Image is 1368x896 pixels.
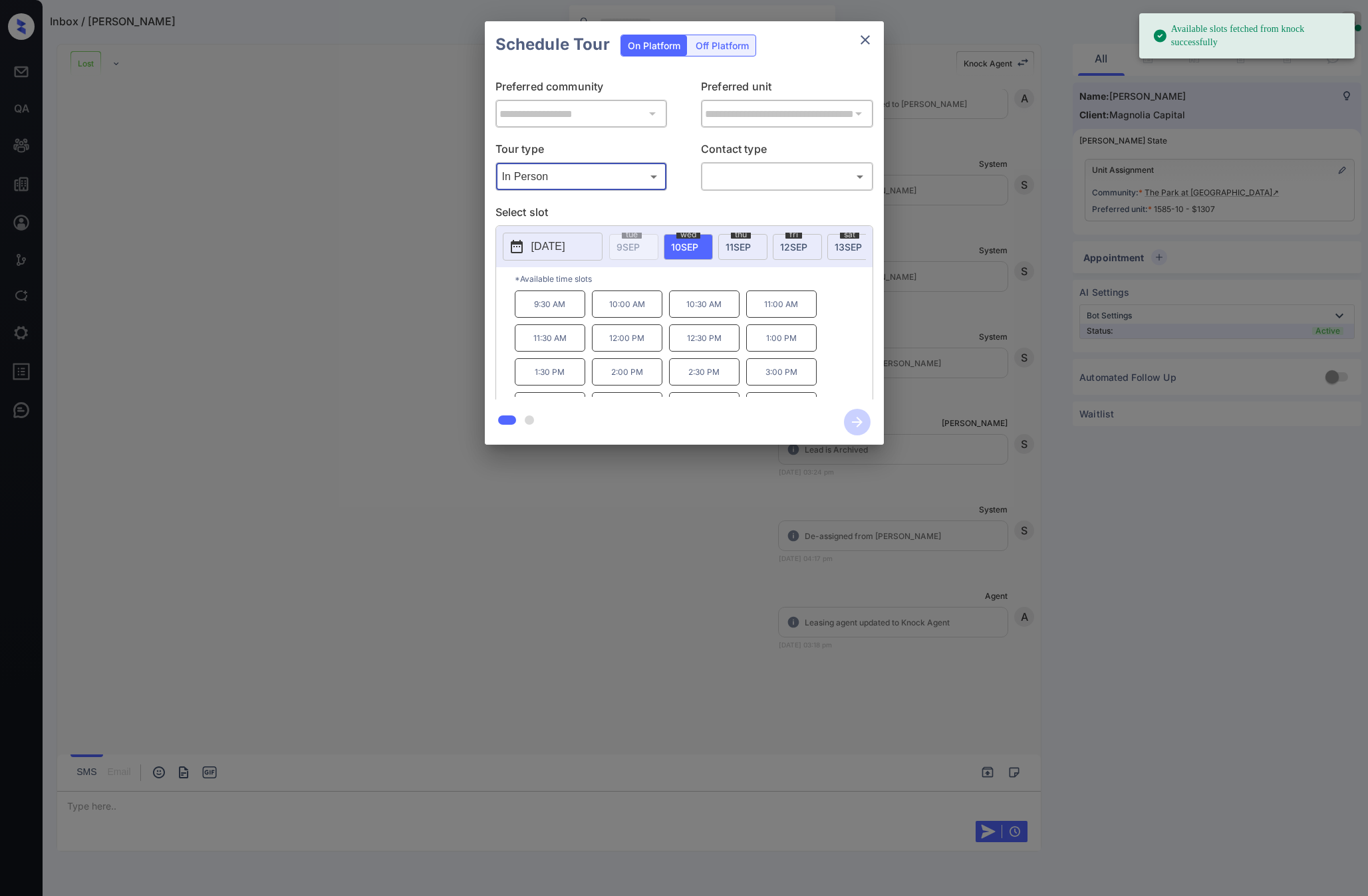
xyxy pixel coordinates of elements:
p: Preferred unit [701,78,873,100]
p: [DATE] [531,239,565,255]
button: close [852,27,879,53]
span: 13 SEP [835,241,862,253]
div: date-select [773,234,822,260]
p: 10:00 AM [592,290,662,318]
p: 3:00 PM [746,358,817,386]
span: sat [840,231,859,239]
span: wed [676,231,700,239]
p: 12:00 PM [592,324,662,352]
p: Select slot [495,204,873,225]
span: 10 SEP [671,241,698,253]
p: 12:30 PM [669,324,740,352]
button: [DATE] [503,233,603,261]
button: btn-next [836,405,879,439]
p: *Available time slots [515,267,873,290]
div: Off Platform [689,35,755,56]
p: Contact type [701,141,873,162]
p: 3:30 PM [515,392,585,419]
p: 4:00 PM [592,392,662,419]
p: 2:00 PM [592,358,662,386]
p: 10:30 AM [669,290,740,318]
p: 11:30 AM [515,324,585,352]
p: 2:30 PM [669,358,740,386]
h2: Schedule Tour [485,21,620,68]
span: 12 SEP [780,241,807,253]
div: date-select [718,234,767,260]
p: 4:30 PM [669,392,740,419]
div: On Platform [621,35,687,56]
span: 11 SEP [726,241,751,253]
span: thu [731,231,751,239]
div: In Person [499,166,664,187]
div: date-select [664,234,713,260]
div: Available slots fetched from knock successfully [1153,17,1344,55]
p: Tour type [495,141,668,162]
p: 1:00 PM [746,324,817,352]
p: Preferred community [495,78,668,100]
p: 11:00 AM [746,290,817,318]
p: 1:30 PM [515,358,585,386]
span: fri [785,231,802,239]
p: 9:30 AM [515,290,585,318]
div: date-select [827,234,877,260]
p: 5:00 PM [746,392,817,419]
